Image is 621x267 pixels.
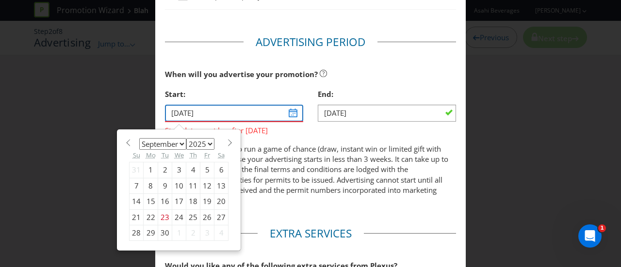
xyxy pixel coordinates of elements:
div: 21 [130,209,144,225]
abbr: Monday [146,151,156,159]
div: 20 [214,194,229,209]
div: 26 [200,209,214,225]
div: 2 [158,162,172,178]
legend: Advertising Period [244,34,377,50]
div: 31 [130,162,144,178]
div: 2 [186,225,200,241]
div: 1 [144,162,158,178]
div: 19 [200,194,214,209]
div: 4 [186,162,200,178]
div: 12 [200,178,214,193]
div: 15 [144,194,158,209]
div: 23 [158,209,172,225]
div: 13 [214,178,229,193]
abbr: Friday [204,151,210,159]
div: 9 [158,178,172,193]
span: When will you advertise your promotion? [165,69,318,79]
div: 24 [172,209,186,225]
div: End: [318,84,456,104]
abbr: Wednesday [175,151,184,159]
div: 30 [158,225,172,241]
div: 11 [186,178,200,193]
div: 10 [172,178,186,193]
abbr: Thursday [190,151,197,159]
div: 14 [130,194,144,209]
span: Start date must be after [DATE] [165,122,303,136]
div: 3 [172,162,186,178]
abbr: Tuesday [162,151,169,159]
div: 1 [172,225,186,241]
div: 27 [214,209,229,225]
div: 18 [186,194,200,209]
div: 8 [144,178,158,193]
div: 5 [200,162,214,178]
div: 25 [186,209,200,225]
div: Start: [165,84,303,104]
div: 6 [214,162,229,178]
div: 16 [158,194,172,209]
p: You may not be able to run a game of chance (draw, instant win or limited gift with purchase/offe... [165,144,456,206]
span: 1 [598,224,606,232]
legend: Extra Services [258,226,364,241]
div: 28 [130,225,144,241]
div: 7 [130,178,144,193]
div: 22 [144,209,158,225]
input: DD/MM/YY [165,105,303,122]
abbr: Saturday [218,151,225,159]
input: DD/MM/YY [318,105,456,122]
div: 17 [172,194,186,209]
div: 3 [200,225,214,241]
div: 4 [214,225,229,241]
abbr: Sunday [133,151,140,159]
iframe: Intercom live chat [578,224,602,248]
div: 29 [144,225,158,241]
